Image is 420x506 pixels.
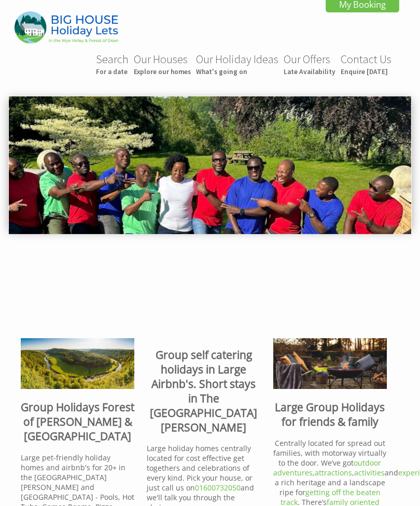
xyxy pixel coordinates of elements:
a: Our HousesExplore our homes [134,52,191,76]
iframe: Customer reviews powered by Trustpilot [6,256,414,334]
a: Our OffersLate Availability [284,52,335,76]
strong: Group Holidays Forest of [PERSON_NAME] & [GEOGRAPHIC_DATA] [21,400,134,443]
a: 01600732050 [195,483,241,493]
a: SearchFor a date [96,52,129,76]
small: Enquire [DATE] [341,67,391,76]
small: For a date [96,67,129,76]
a: attractions [315,468,352,478]
a: activities [354,468,385,478]
img: Firepit [273,338,387,388]
h2: Group self catering holidays in Large Airbnb's. Short stays in The [GEOGRAPHIC_DATA][PERSON_NAME] [147,348,260,435]
a: Our Holiday IdeasWhat's going on [196,52,278,76]
a: Contact UsEnquire [DATE] [341,52,391,76]
small: What's going on [196,67,278,76]
a: outdoor adventures [273,458,382,478]
img: Symonds Yat [21,338,134,388]
small: Late Availability [284,67,335,76]
img: Big House Holiday Lets [15,11,118,43]
strong: Large Group Holidays for friends & family [275,400,385,429]
small: Explore our homes [134,67,191,76]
